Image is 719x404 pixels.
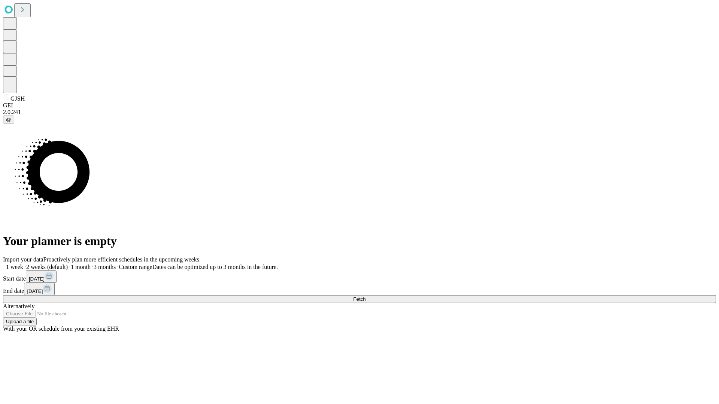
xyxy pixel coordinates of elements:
button: @ [3,116,14,123]
div: Start date [3,270,716,283]
span: Dates can be optimized up to 3 months in the future. [152,264,278,270]
span: GJSH [10,95,25,102]
span: Alternatively [3,303,34,309]
span: [DATE] [27,288,43,294]
span: 3 months [94,264,116,270]
span: Custom range [119,264,152,270]
span: Fetch [353,296,365,302]
div: End date [3,283,716,295]
div: 2.0.241 [3,109,716,116]
span: 1 month [71,264,91,270]
span: With your OR schedule from your existing EHR [3,325,119,332]
span: Proactively plan more efficient schedules in the upcoming weeks. [43,256,201,263]
button: [DATE] [24,283,55,295]
span: Import your data [3,256,43,263]
h1: Your planner is empty [3,234,716,248]
span: 1 week [6,264,23,270]
span: 2 weeks (default) [26,264,68,270]
button: [DATE] [26,270,57,283]
span: @ [6,117,11,122]
span: [DATE] [29,276,45,282]
div: GEI [3,102,716,109]
button: Fetch [3,295,716,303]
button: Upload a file [3,318,37,325]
